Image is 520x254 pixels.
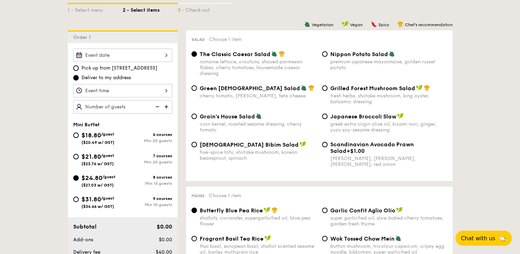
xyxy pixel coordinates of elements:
img: icon-vegan.f8ff3823.svg [397,113,404,119]
input: Deliver to my address [73,75,79,81]
input: Event time [73,84,172,97]
input: $18.80/guest($20.49 w/ GST)6 coursesMin 20 guests [73,133,79,138]
span: 🦙 [498,234,506,242]
input: Japanese Broccoli Slawgreek extra virgin olive oil, kizami nori, ginger, yuzu soy-sesame dressing [322,114,328,119]
input: Grain's House Saladcorn kernel, roasted sesame dressing, cherry tomato [191,114,197,119]
span: Mains [191,193,204,198]
span: Grilled Forest Mushroom Salad [330,85,415,92]
div: Min 20 guests [123,138,172,143]
div: greek extra virgin olive oil, kizami nori, ginger, yuzu soy-sesame dressing [330,121,447,133]
span: Grain's House Salad [200,113,255,120]
span: Garlic Confit Aglio Olio [330,207,395,214]
span: $31.80 [81,195,101,203]
span: Vegetarian [312,22,333,27]
img: icon-chef-hat.a58ddaea.svg [272,207,278,213]
div: 7 courses [123,154,172,158]
img: icon-chef-hat.a58ddaea.svg [397,21,403,27]
span: Green [DEMOGRAPHIC_DATA] Salad [200,85,300,92]
img: icon-vegetarian.fe4039eb.svg [271,51,277,57]
img: icon-vegan.f8ff3823.svg [299,141,306,147]
span: Butterfly Blue Pea Rice [200,207,263,214]
span: Chef's recommendation [405,22,453,27]
div: 9 courses [123,196,172,201]
span: $0.00 [156,223,172,230]
input: Butterfly Blue Pea Riceshallots, coriander, supergarlicfied oil, blue pea flower [191,208,197,213]
span: $18.80 [81,131,101,139]
span: Japanese Broccoli Slaw [330,113,396,120]
span: Nippon Potato Salad [330,51,388,57]
span: Order 1 [73,34,93,40]
span: ($27.03 w/ GST) [81,183,114,188]
div: 1 - Select menu [68,4,123,14]
span: ($23.76 w/ GST) [81,161,114,166]
span: Spicy [378,22,389,27]
div: [PERSON_NAME], [PERSON_NAME], [PERSON_NAME], red onion [330,156,447,167]
img: icon-vegan.f8ff3823.svg [264,235,271,241]
img: icon-vegan.f8ff3823.svg [264,207,270,213]
img: icon-chef-hat.a58ddaea.svg [424,85,430,91]
img: icon-chef-hat.a58ddaea.svg [308,85,314,91]
div: super garlicfied oil, slow baked cherry tomatoes, garden fresh thyme [330,215,447,227]
span: Salad [191,37,205,42]
div: corn kernel, roasted sesame dressing, cherry tomato [200,121,317,133]
input: [DEMOGRAPHIC_DATA] Bibim Saladfive-spice tofu, shiitake mushroom, korean beansprout, spinach [191,142,197,147]
img: icon-spicy.37a8142b.svg [371,21,377,27]
img: icon-vegan.f8ff3823.svg [416,85,423,91]
input: The Classic Caesar Saladromaine lettuce, croutons, shaved parmesan flakes, cherry tomatoes, house... [191,51,197,57]
span: ($34.66 w/ GST) [81,204,114,209]
div: premium japanese mayonnaise, golden russet potato [330,59,447,71]
img: icon-vegetarian.fe4039eb.svg [304,21,310,27]
img: icon-vegetarian.fe4039eb.svg [301,85,307,91]
span: Fragrant Basil Tea Rice [200,235,264,242]
input: Garlic Confit Aglio Oliosuper garlicfied oil, slow baked cherry tomatoes, garden fresh thyme [322,208,328,213]
span: /guest [102,174,115,179]
div: shallots, coriander, supergarlicfied oil, blue pea flower [200,215,317,227]
span: Deliver to my address [81,74,131,81]
img: icon-vegetarian.fe4039eb.svg [395,235,401,241]
input: Grilled Forest Mushroom Saladfresh herbs, shiitake mushroom, king oyster, balsamic dressing [322,85,328,91]
span: Pick up from [STREET_ADDRESS] [81,65,157,72]
span: Add-ons [73,237,93,243]
img: icon-vegetarian.fe4039eb.svg [256,113,262,119]
div: 6 courses [123,132,172,137]
div: five-spice tofu, shiitake mushroom, korean beansprout, spinach [200,149,317,161]
input: Scandinavian Avocado Prawn Salad+$1.00[PERSON_NAME], [PERSON_NAME], [PERSON_NAME], red onion [322,142,328,147]
img: icon-chef-hat.a58ddaea.svg [279,51,285,57]
span: The Classic Caesar Salad [200,51,270,57]
div: Min 10 guests [123,202,172,207]
input: $21.80/guest($23.76 w/ GST)7 coursesMin 20 guests [73,154,79,159]
span: Vegan [350,22,363,27]
img: icon-vegan.f8ff3823.svg [396,207,403,213]
span: ($20.49 w/ GST) [81,140,114,145]
input: Nippon Potato Saladpremium japanese mayonnaise, golden russet potato [322,51,328,57]
span: /guest [101,153,114,158]
span: [DEMOGRAPHIC_DATA] Bibim Salad [200,141,299,148]
input: Green [DEMOGRAPHIC_DATA] Saladcherry tomato, [PERSON_NAME], feta cheese [191,85,197,91]
button: Chat with us🦙 [455,231,512,246]
span: $24.80 [81,174,102,182]
span: Wok Tossed Chow Mein [330,235,395,242]
input: $31.80/guest($34.66 w/ GST)9 coursesMin 10 guests [73,197,79,202]
img: icon-vegetarian.fe4039eb.svg [389,51,395,57]
div: 3 - Check out [178,4,233,14]
span: Choose 1 item [209,193,241,199]
span: /guest [101,196,114,201]
img: icon-reduce.1d2dbef1.svg [152,100,162,113]
div: fresh herbs, shiitake mushroom, king oyster, balsamic dressing [330,93,447,105]
input: Fragrant Basil Tea Ricethai basil, european basil, shallot scented sesame oil, barley multigrain ... [191,236,197,241]
span: +$1.00 [346,148,365,154]
div: cherry tomato, [PERSON_NAME], feta cheese [200,93,317,99]
span: /guest [101,132,114,137]
div: Min 20 guests [123,160,172,165]
span: $21.80 [81,153,101,160]
input: Pick up from [STREET_ADDRESS] [73,65,79,71]
img: icon-add.58712e84.svg [162,100,172,113]
span: Scandinavian Avocado Prawn Salad [330,141,414,154]
span: Chat with us [461,235,495,242]
input: Wok Tossed Chow Meinbutton mushroom, tricolour capsicum, cripsy egg noodle, kikkoman, super garli... [322,236,328,241]
img: icon-vegan.f8ff3823.svg [342,21,348,27]
span: Choose 1 item [209,36,242,42]
input: Event date [73,49,172,62]
span: Mini Buffet [73,122,100,128]
div: romaine lettuce, croutons, shaved parmesan flakes, cherry tomatoes, housemade caesar dressing [200,59,317,76]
